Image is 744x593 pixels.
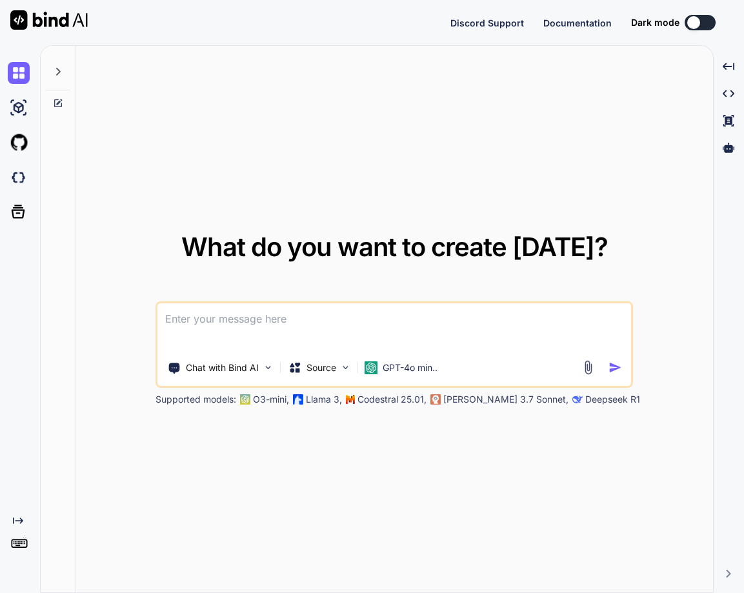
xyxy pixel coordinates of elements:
[357,393,427,406] p: Codestral 25.01,
[383,361,437,374] p: GPT-4o min..
[186,361,259,374] p: Chat with Bind AI
[293,394,303,405] img: Llama2
[450,16,524,30] button: Discord Support
[581,360,596,375] img: attachment
[156,393,236,406] p: Supported models:
[443,393,568,406] p: [PERSON_NAME] 3.7 Sonnet,
[8,62,30,84] img: chat
[543,16,612,30] button: Documentation
[10,10,88,30] img: Bind AI
[608,361,622,374] img: icon
[430,394,441,405] img: claude
[240,394,250,405] img: GPT-4
[340,362,351,373] img: Pick Models
[181,231,608,263] span: What do you want to create [DATE]?
[365,361,377,374] img: GPT-4o mini
[631,16,679,29] span: Dark mode
[450,17,524,28] span: Discord Support
[263,362,274,373] img: Pick Tools
[8,132,30,154] img: githubLight
[253,393,289,406] p: O3-mini,
[306,393,342,406] p: Llama 3,
[8,166,30,188] img: darkCloudIdeIcon
[307,361,336,374] p: Source
[585,393,640,406] p: Deepseek R1
[8,97,30,119] img: ai-studio
[543,17,612,28] span: Documentation
[572,394,583,405] img: claude
[346,395,355,404] img: Mistral-AI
